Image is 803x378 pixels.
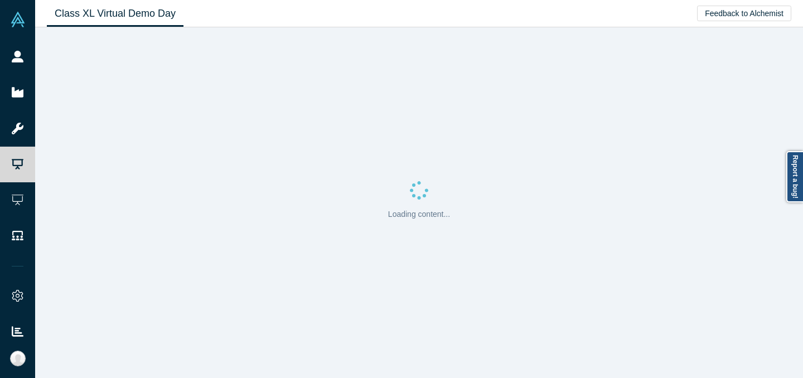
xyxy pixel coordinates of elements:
[47,1,183,27] a: Class XL Virtual Demo Day
[10,12,26,27] img: Alchemist Vault Logo
[388,209,450,220] p: Loading content...
[786,151,803,202] a: Report a bug!
[697,6,791,21] button: Feedback to Alchemist
[10,351,26,366] img: Ally Hoang's Account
